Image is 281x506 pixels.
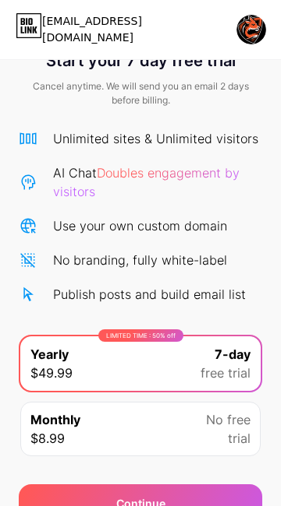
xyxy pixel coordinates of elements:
div: Publish posts and build email list [53,285,246,304]
span: No free [206,410,251,429]
div: AI Chat [53,163,262,201]
span: 7-day [215,345,251,364]
span: Cancel anytime. We will send you an email 2 days before billing. [19,79,262,107]
div: Use your own custom domain [53,216,227,235]
div: Unlimited sites & Unlimited visitors [53,129,258,148]
span: $8.99 [30,429,65,448]
div: No branding, fully white-label [53,251,227,269]
span: Doubles engagement by visitors [53,165,240,199]
span: $49.99 [30,364,73,382]
span: free trial [201,364,251,382]
img: livedrawsdy1 [237,15,266,44]
div: [EMAIL_ADDRESS][DOMAIN_NAME] [42,13,225,46]
span: Yearly [30,345,69,364]
span: Start your 7 day free trial [46,45,236,76]
span: Monthly [30,410,80,429]
div: LIMITED TIME : 50% off [98,329,183,342]
span: trial [228,429,251,448]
